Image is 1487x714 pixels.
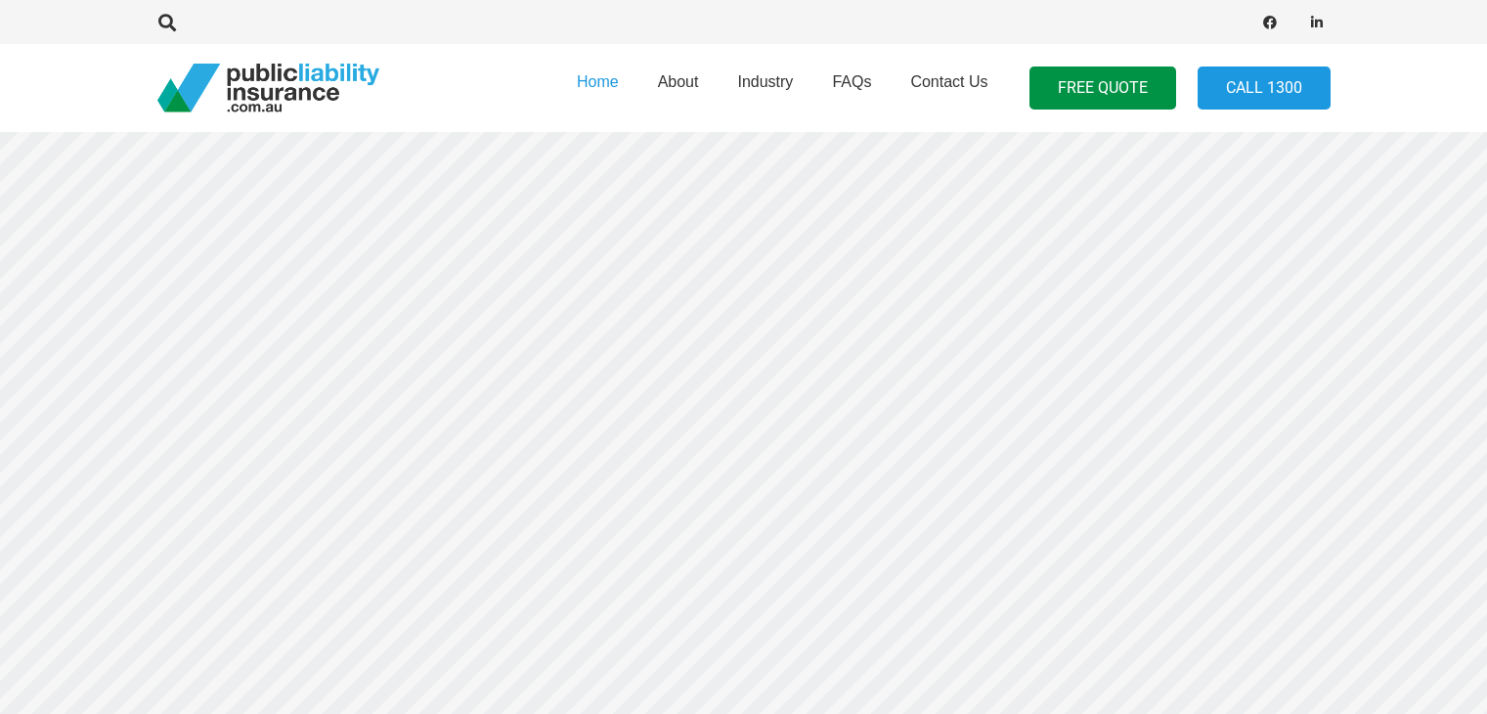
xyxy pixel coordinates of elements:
[658,73,699,90] span: About
[812,38,891,138] a: FAQs
[832,73,871,90] span: FAQs
[149,14,188,31] a: Search
[1029,67,1176,111] a: FREE QUOTE
[910,73,987,90] span: Contact Us
[1303,9,1331,36] a: LinkedIn
[638,38,719,138] a: About
[891,38,1007,138] a: Contact Us
[718,38,812,138] a: Industry
[1198,67,1331,111] a: Call 1300
[157,64,379,112] a: pli_logotransparent
[1256,9,1284,36] a: Facebook
[557,38,638,138] a: Home
[737,73,793,90] span: Industry
[577,73,619,90] span: Home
